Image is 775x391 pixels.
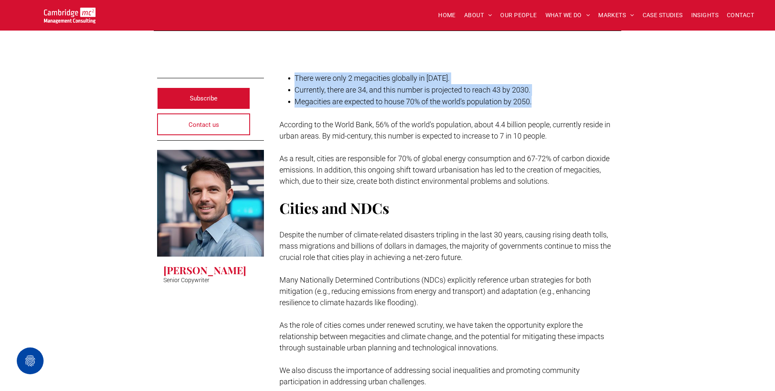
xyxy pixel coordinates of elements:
[44,9,96,18] a: Your Business Transformed | Cambridge Management Consulting
[460,9,496,22] a: ABOUT
[541,9,594,22] a: WHAT WE DO
[434,9,460,22] a: HOME
[279,154,610,185] span: As a result, cities are responsible for 70% of global energy consumption and 67-72% of carbon dio...
[279,198,389,218] span: Cities and NDCs
[279,230,611,262] span: Despite the number of climate-related disasters tripling in the last 30 years, causing rising dea...
[157,150,264,257] a: Jon Wilton
[157,87,250,109] a: Subscribe
[190,88,217,109] span: Subscribe
[279,120,610,140] span: According to the World Bank, 56% of the world's population, about 4.4 billion people, currently r...
[163,263,246,277] h3: [PERSON_NAME]
[279,275,591,307] span: Many Nationally Determined Contributions (NDCs) explicitly reference urban strategies for both mi...
[687,9,723,22] a: INSIGHTS
[279,321,604,352] span: As the role of cities comes under renewed scrutiny, we have taken the opportunity explore the rel...
[157,113,250,135] a: Contact us
[594,9,638,22] a: MARKETS
[189,114,219,135] span: Contact us
[163,277,209,283] p: Senior Copywriter
[294,97,532,106] span: Megacities are expected to house 70% of the world's population by 2050.
[638,9,687,22] a: CASE STUDIES
[44,8,96,23] img: Go to Homepage
[294,74,449,82] span: There were only 2 megacities globally in [DATE].
[496,9,541,22] a: OUR PEOPLE
[294,85,530,94] span: Currently, there are 34, and this number is projected to reach 43 by 2030.
[723,9,758,22] a: CONTACT
[279,366,580,386] span: We also discuss the importance of addressing social inequalities and promoting community particip...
